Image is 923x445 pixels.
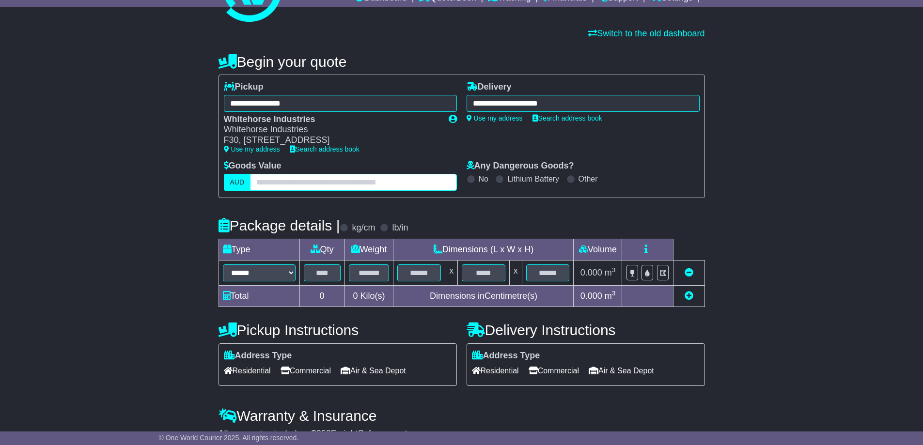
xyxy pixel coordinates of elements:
[685,291,693,301] a: Add new item
[479,174,488,184] label: No
[507,174,559,184] label: Lithium Battery
[393,285,574,307] td: Dimensions in Centimetre(s)
[472,363,519,378] span: Residential
[467,114,523,122] a: Use my address
[344,239,393,260] td: Weight
[219,429,705,439] div: All our quotes include a $ FreightSafe warranty.
[529,363,579,378] span: Commercial
[467,322,705,338] h4: Delivery Instructions
[316,429,331,438] span: 250
[224,114,439,125] div: Whitehorse Industries
[219,54,705,70] h4: Begin your quote
[509,260,522,285] td: x
[588,29,704,38] a: Switch to the old dashboard
[159,434,299,442] span: © One World Courier 2025. All rights reserved.
[392,223,408,233] label: lb/in
[605,291,616,301] span: m
[467,161,574,171] label: Any Dangerous Goods?
[224,82,264,92] label: Pickup
[299,285,344,307] td: 0
[224,124,439,135] div: Whitehorse Industries
[219,322,457,338] h4: Pickup Instructions
[393,239,574,260] td: Dimensions (L x W x H)
[224,363,271,378] span: Residential
[219,285,299,307] td: Total
[219,239,299,260] td: Type
[224,351,292,361] label: Address Type
[224,135,439,146] div: F30, [STREET_ADDRESS]
[281,363,331,378] span: Commercial
[224,174,251,191] label: AUD
[344,285,393,307] td: Kilo(s)
[224,161,282,171] label: Goods Value
[605,268,616,277] span: m
[353,291,358,301] span: 0
[612,266,616,274] sup: 3
[352,223,375,233] label: kg/cm
[219,217,340,233] h4: Package details |
[612,290,616,297] sup: 3
[579,174,598,184] label: Other
[580,291,602,301] span: 0.000
[224,145,280,153] a: Use my address
[589,363,654,378] span: Air & Sea Depot
[580,268,602,277] span: 0.000
[445,260,458,285] td: x
[290,145,360,153] a: Search address book
[685,268,693,277] a: Remove this item
[472,351,540,361] label: Address Type
[532,114,602,122] a: Search address book
[299,239,344,260] td: Qty
[574,239,622,260] td: Volume
[219,408,705,424] h4: Warranty & Insurance
[341,363,406,378] span: Air & Sea Depot
[467,82,512,92] label: Delivery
